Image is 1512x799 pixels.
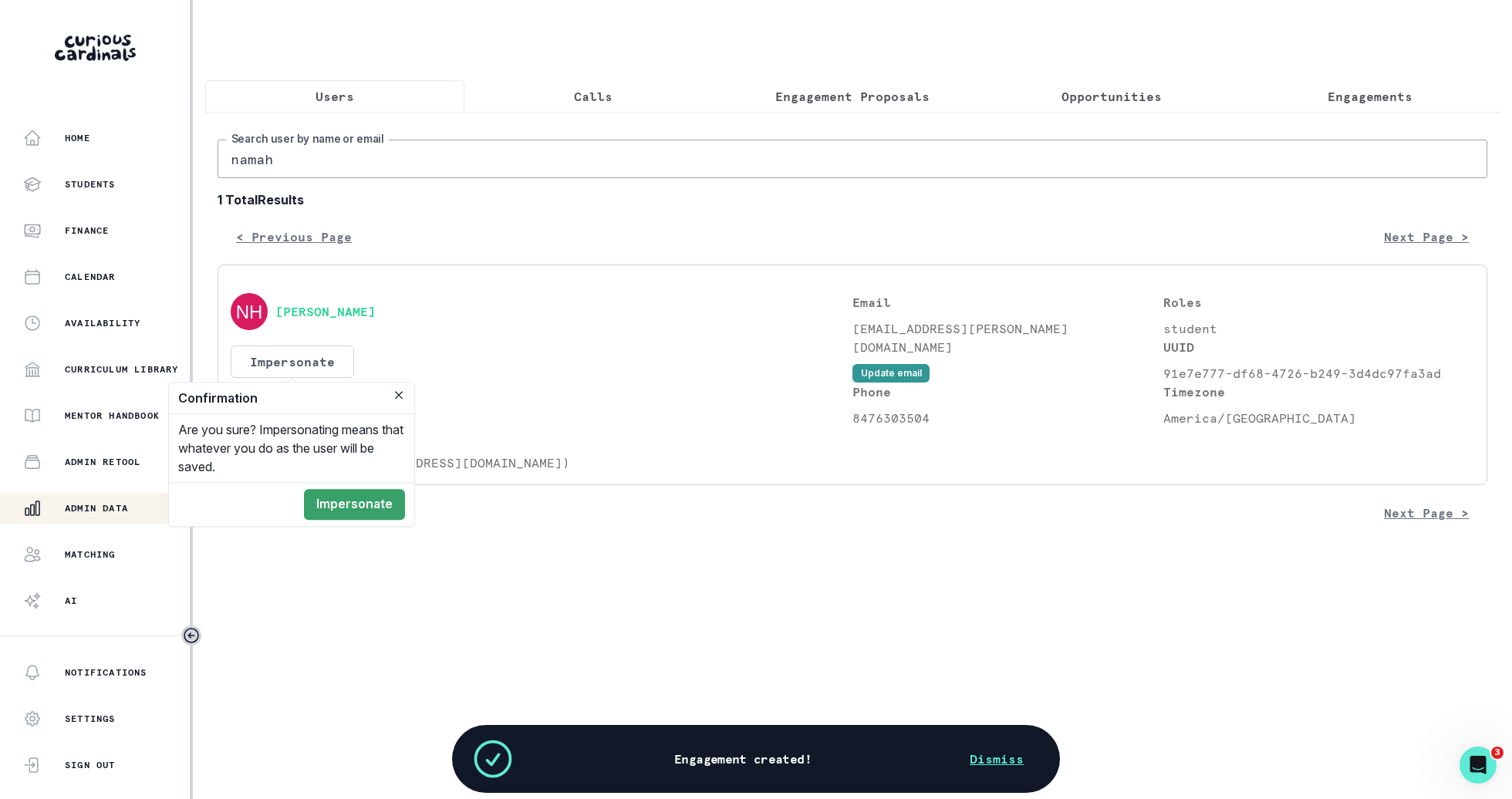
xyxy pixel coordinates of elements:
p: [EMAIL_ADDRESS][PERSON_NAME][DOMAIN_NAME] [852,319,1163,356]
p: America/[GEOGRAPHIC_DATA] [1163,409,1474,427]
p: Matching [65,548,116,561]
p: Calls [574,87,613,106]
p: Finance [65,224,109,237]
b: 1 Total Results [218,190,1487,209]
p: Sign Out [65,759,116,771]
iframe: Intercom live chat [1460,747,1497,784]
p: 91e7e777-df68-4726-b249-3d4dc97fa3ad [1163,364,1474,383]
p: Email [852,293,1163,312]
p: Timezone [1163,383,1474,401]
p: Mentor Handbook [65,410,160,422]
p: 8476303504 [852,409,1163,427]
button: Next Page > [1365,221,1487,252]
img: svg [231,293,268,330]
p: Home [65,132,90,144]
p: Engagement created! [674,751,812,767]
p: AI [65,595,77,607]
p: Admin Data [65,502,128,514]
p: Phone [852,383,1163,401]
header: Confirmation [169,383,414,414]
button: Close [390,386,408,404]
button: < Previous Page [218,221,370,252]
p: Engagements [1328,87,1412,106]
button: Impersonate [304,489,405,520]
p: Calendar [65,271,116,283]
p: Engagement Proposals [775,87,930,106]
p: Primary Guardian [231,427,852,446]
p: Opportunities [1061,87,1162,106]
button: Dismiss [951,743,1042,774]
span: 3 [1491,747,1504,759]
button: Toggle sidebar [181,625,201,646]
button: Next Page > [1365,497,1487,528]
div: Are you sure? Impersonating means that whatever you do as the user will be saved. [169,414,414,482]
p: Availability [65,317,140,329]
p: student [1163,319,1474,338]
button: Update email [852,364,930,383]
p: Admin Retool [65,456,140,468]
button: Impersonate [231,346,354,378]
p: Roles [1163,293,1474,312]
p: [PERSON_NAME] ([EMAIL_ADDRESS][DOMAIN_NAME]) [231,453,852,472]
p: Users [316,87,354,106]
p: Curriculum Library [65,363,179,376]
p: UUID [1163,338,1474,356]
p: Notifications [65,666,147,679]
button: [PERSON_NAME] [275,304,376,319]
p: Settings [65,713,116,725]
img: Curious Cardinals Logo [55,35,136,61]
p: Students [65,178,116,190]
